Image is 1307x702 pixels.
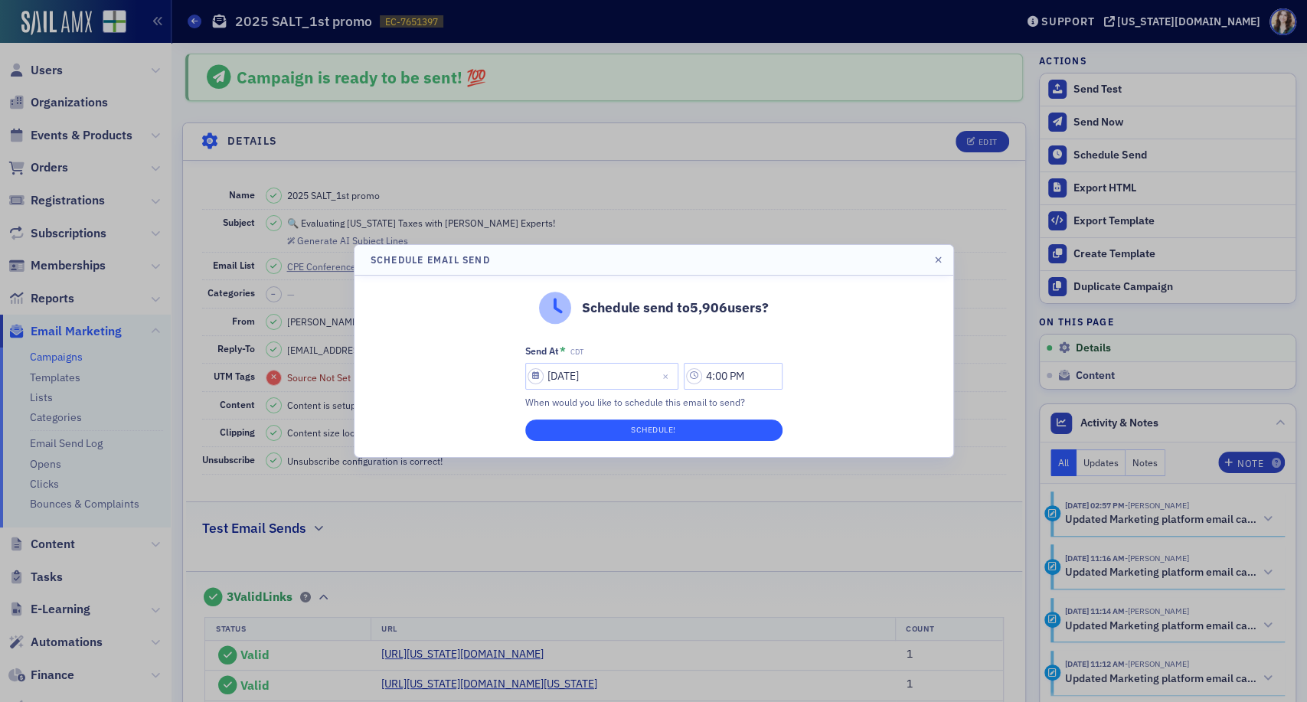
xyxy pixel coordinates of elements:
abbr: This field is required [560,345,566,356]
p: Schedule send to 5,906 users? [582,298,769,318]
div: Send At [525,345,559,357]
span: CDT [570,348,583,357]
input: MM/DD/YYYY [525,363,678,390]
button: Close [658,363,678,390]
button: Schedule! [525,420,783,441]
h4: Schedule Email Send [371,253,490,266]
input: 00:00 AM [684,363,783,390]
div: When would you like to schedule this email to send? [525,395,783,409]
